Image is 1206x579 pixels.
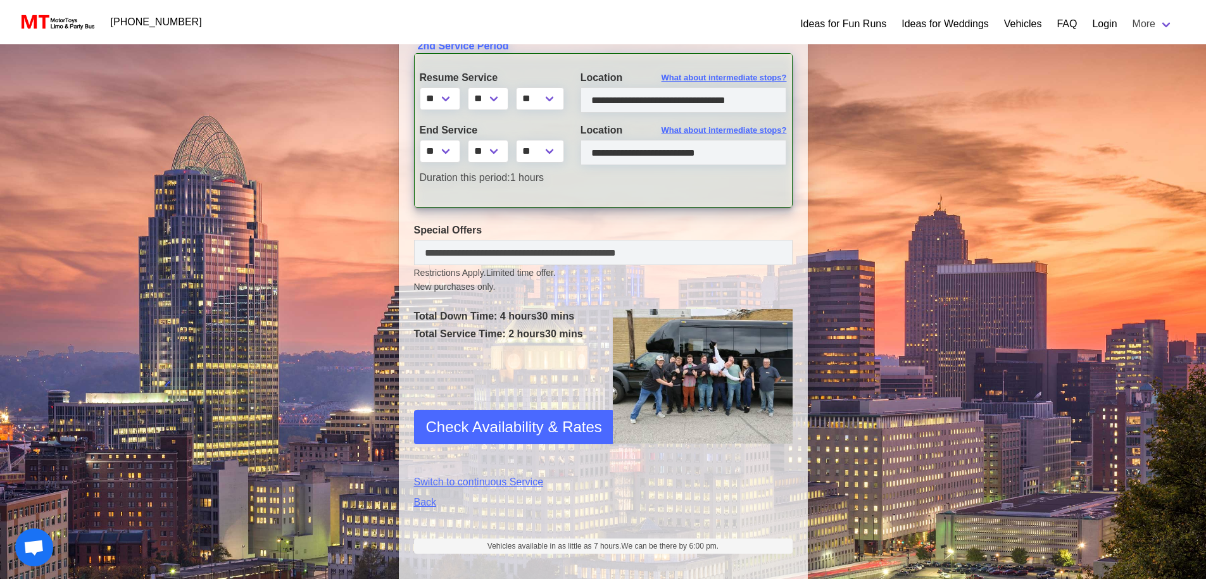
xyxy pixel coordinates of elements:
[1004,16,1042,32] a: Vehicles
[103,9,210,35] a: [PHONE_NUMBER]
[487,540,719,552] span: Vehicles available in as little as 7 hours.
[486,266,556,280] span: Limited time offer.
[420,123,562,138] label: End Service
[18,13,96,31] img: MotorToys Logo
[410,170,571,185] div: 1 hours
[15,528,53,566] a: Open chat
[414,223,793,238] label: Special Offers
[414,475,594,490] a: Switch to continuous Service
[414,410,614,444] button: Check Availability & Rates
[581,70,787,85] label: Location
[621,542,719,551] span: We can be there by 6:00 pm.
[662,72,787,84] span: What about intermediate stops?
[426,416,602,439] span: Check Availability & Rates
[414,309,594,324] p: Total Down Time: 4 hours
[420,70,562,85] label: Resume Service
[1092,16,1117,32] a: Login
[613,309,793,444] img: Driver-held-by-customers-2.jpg
[662,124,787,137] span: What about intermediate stops?
[545,328,583,339] span: 30 mins
[414,268,793,294] small: Restrictions Apply.
[414,495,594,510] a: Back
[901,16,989,32] a: Ideas for Weddings
[414,327,594,342] p: Total Service Time: 2 hours
[581,123,787,138] label: Location
[420,172,510,183] span: Duration this period:
[1057,16,1077,32] a: FAQ
[414,280,793,294] span: New purchases only.
[414,357,606,452] iframe: reCAPTCHA
[537,311,575,321] span: 30 mins
[800,16,886,32] a: Ideas for Fun Runs
[1125,11,1181,37] a: More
